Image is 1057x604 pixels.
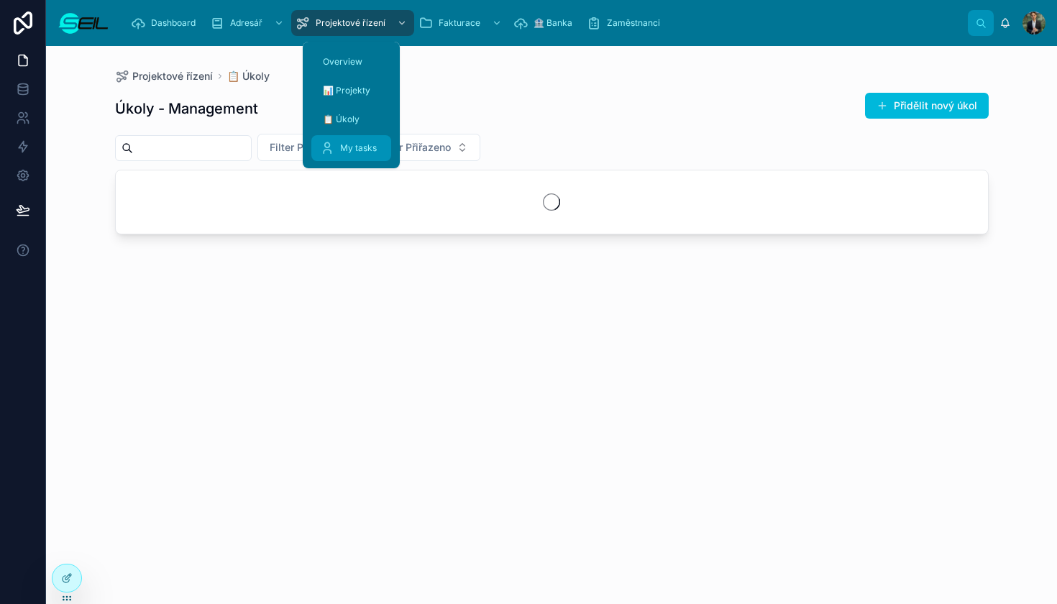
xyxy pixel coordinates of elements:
[291,10,414,36] a: Projektové řízení
[151,17,196,29] span: Dashboard
[534,17,572,29] span: 🏦 Banka
[311,135,391,161] a: My tasks
[132,69,213,83] span: Projektové řízení
[316,17,385,29] span: Projektové řízení
[378,140,451,155] span: Filter Přiřazeno
[865,93,989,119] button: Přidělit nový úkol
[206,10,291,36] a: Adresář
[257,134,360,161] button: Select Button
[323,114,360,125] span: 📋 Úkoly
[58,12,109,35] img: App logo
[127,10,206,36] a: Dashboard
[115,99,258,119] h1: Úkoly - Management
[311,78,391,104] a: 📊 Projekty
[311,106,391,132] a: 📋 Úkoly
[582,10,670,36] a: Zaměstnanci
[121,7,968,39] div: scrollable content
[311,49,391,75] a: Overview
[230,17,262,29] span: Adresář
[607,17,660,29] span: Zaměstnanci
[439,17,480,29] span: Fakturace
[270,140,331,155] span: Filter Projekt
[366,134,480,161] button: Select Button
[323,56,362,68] span: Overview
[414,10,509,36] a: Fakturace
[340,142,377,154] span: My tasks
[323,85,370,96] span: 📊 Projekty
[509,10,582,36] a: 🏦 Banka
[227,69,270,83] a: 📋 Úkoly
[115,69,213,83] a: Projektové řízení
